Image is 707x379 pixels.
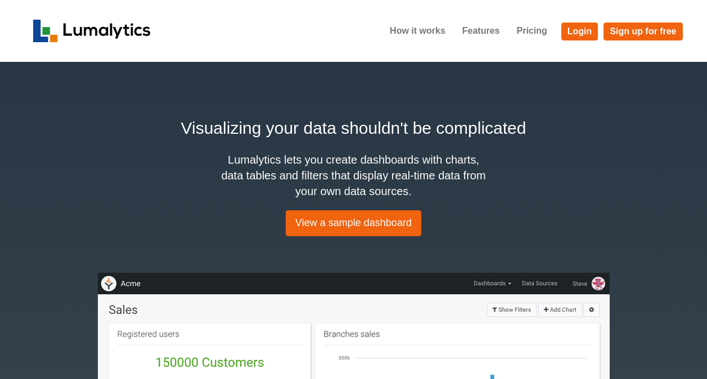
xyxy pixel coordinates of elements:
a: How it works [381,17,454,45]
img: logo_v2-f34f87db3d4d9f5311d6c47995059ad6168825a3e1eb260e01c8041e89355404.png [33,20,151,42]
a: View a sample dashboard [286,210,421,236]
a: Login [561,22,598,40]
a: Features [454,17,508,45]
a: Pricing [508,17,555,45]
a: Sign up for free [604,22,682,40]
h2: Visualizing your data shouldn't be complicated [33,115,674,141]
h4: Lumalytics lets you create dashboards with charts, data tables and filters that display real-time... [219,152,489,199]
